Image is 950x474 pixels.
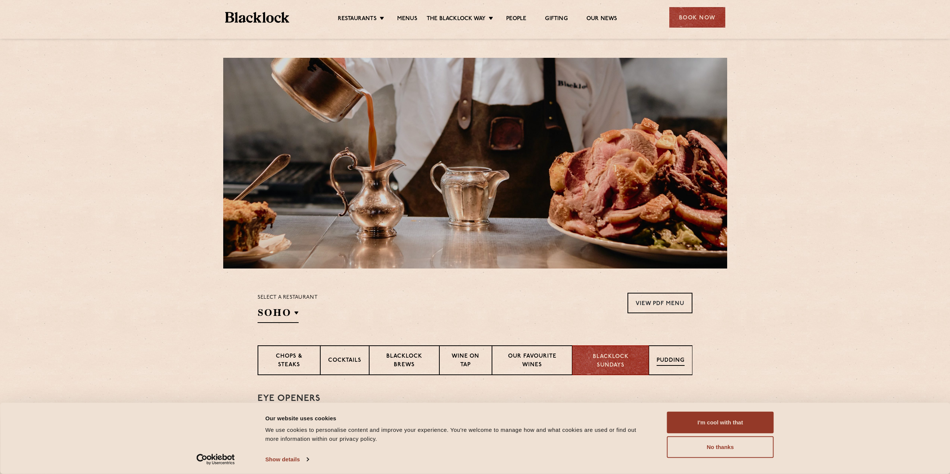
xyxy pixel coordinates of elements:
p: Cocktails [328,357,361,366]
a: Gifting [545,15,567,23]
p: Blacklock Brews [377,352,432,370]
a: Usercentrics Cookiebot - opens in a new window [183,454,248,465]
div: Book Now [669,7,725,28]
button: I'm cool with that [667,412,774,433]
a: View PDF Menu [627,293,692,313]
h2: SOHO [258,306,299,323]
a: The Blacklock Way [427,15,486,23]
a: Menus [397,15,417,23]
a: People [506,15,526,23]
div: We use cookies to personalise content and improve your experience. You're welcome to manage how a... [265,426,650,443]
img: BL_Textured_Logo-footer-cropped.svg [225,12,290,23]
p: Blacklock Sundays [580,353,641,370]
p: Wine on Tap [447,352,484,370]
a: Our News [586,15,617,23]
div: Our website uses cookies [265,414,650,423]
p: Our favourite wines [500,352,565,370]
p: Select a restaurant [258,293,318,302]
p: Pudding [657,357,685,366]
h3: Eye openers [258,394,692,404]
a: Show details [265,454,309,465]
a: Restaurants [338,15,377,23]
button: No thanks [667,436,774,458]
p: Chops & Steaks [266,352,312,370]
